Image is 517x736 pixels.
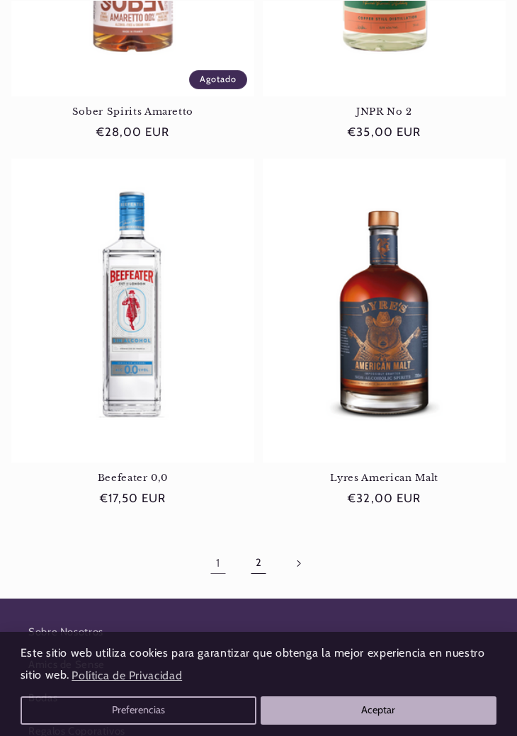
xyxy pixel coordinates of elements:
a: Página 1 [202,547,234,579]
nav: Paginación [11,547,506,579]
a: Sober Spirits Amaretto [11,106,254,118]
a: Página 2 [242,547,275,579]
a: Beefeater 0,0 [11,472,254,485]
a: Lyres American Malt [263,472,506,485]
button: Preferencias [21,696,257,725]
a: JNPR No 2 [263,106,506,118]
a: Sobre Nosotros [28,616,489,649]
a: Página siguiente [283,547,315,579]
span: Este sitio web utiliza cookies para garantizar que obtenga la mejor experiencia en nuestro sitio ... [21,646,485,681]
button: Aceptar [261,696,497,725]
a: Política de Privacidad (opens in a new tab) [69,663,184,688]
